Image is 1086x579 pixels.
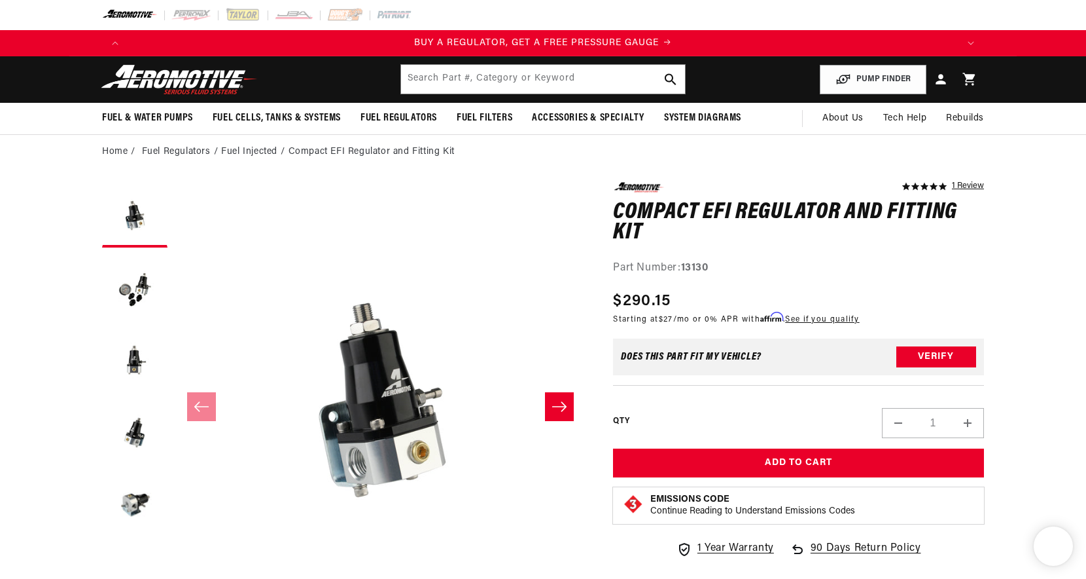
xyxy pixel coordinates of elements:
span: Rebuilds [946,111,984,126]
button: Add to Cart [613,449,984,478]
a: 1 reviews [952,182,984,191]
span: Tech Help [883,111,926,126]
p: Starting at /mo or 0% APR with . [613,313,859,326]
img: Aeromotive [97,64,261,95]
span: Accessories & Specialty [532,111,644,125]
p: Continue Reading to Understand Emissions Codes [650,506,855,517]
div: Announcement [128,36,958,50]
a: About Us [813,103,873,134]
button: Load image 1 in gallery view [102,182,167,248]
li: Fuel Regulators [142,145,222,159]
button: Slide left [187,392,216,421]
summary: Accessories & Specialty [522,103,654,134]
span: $27 [659,316,673,324]
button: Slide right [545,392,574,421]
button: Verify [896,346,976,367]
li: Compact EFI Regulator and Fitting Kit [289,145,455,159]
span: Fuel Cells, Tanks & Systems [213,111,341,125]
span: Fuel & Water Pumps [102,111,193,125]
slideshow-component: Translation missing: en.sections.announcements.announcement_bar [69,30,1017,56]
button: Load image 3 in gallery view [102,326,167,392]
a: See if you qualify - Learn more about Affirm Financing (opens in modal) [785,316,859,324]
summary: Fuel Cells, Tanks & Systems [203,103,351,134]
span: Fuel Filters [457,111,512,125]
span: Affirm [760,312,783,322]
div: Part Number: [613,260,984,277]
img: Emissions code [623,494,644,515]
label: QTY [613,416,629,427]
strong: Emissions Code [650,495,729,504]
button: Translation missing: en.sections.announcements.next_announcement [958,30,984,56]
summary: System Diagrams [654,103,751,134]
a: 90 Days Return Policy [790,540,921,570]
summary: Tech Help [873,103,936,134]
button: Translation missing: en.sections.announcements.previous_announcement [102,30,128,56]
input: Search by Part Number, Category or Keyword [401,65,685,94]
span: About Us [822,113,864,123]
button: PUMP FINDER [820,65,926,94]
h1: Compact EFI Regulator and Fitting Kit [613,202,984,244]
strong: 13130 [681,263,709,273]
button: Load image 4 in gallery view [102,398,167,464]
button: search button [656,65,685,94]
li: Fuel Injected [221,145,288,159]
summary: Rebuilds [936,103,994,134]
summary: Fuel Filters [447,103,522,134]
span: System Diagrams [664,111,741,125]
summary: Fuel Regulators [351,103,447,134]
button: Load image 2 in gallery view [102,254,167,320]
button: Emissions CodeContinue Reading to Understand Emissions Codes [650,494,855,517]
nav: breadcrumbs [102,145,984,159]
span: 90 Days Return Policy [811,540,921,570]
button: Load image 5 in gallery view [102,470,167,536]
a: 1 Year Warranty [676,540,774,557]
span: BUY A REGULATOR, GET A FREE PRESSURE GAUGE [414,38,659,48]
summary: Fuel & Water Pumps [92,103,203,134]
span: 1 Year Warranty [697,540,774,557]
span: Fuel Regulators [360,111,437,125]
a: Home [102,145,128,159]
span: $290.15 [613,289,671,313]
div: Does This part fit My vehicle? [621,352,762,362]
div: 1 of 4 [128,36,958,50]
